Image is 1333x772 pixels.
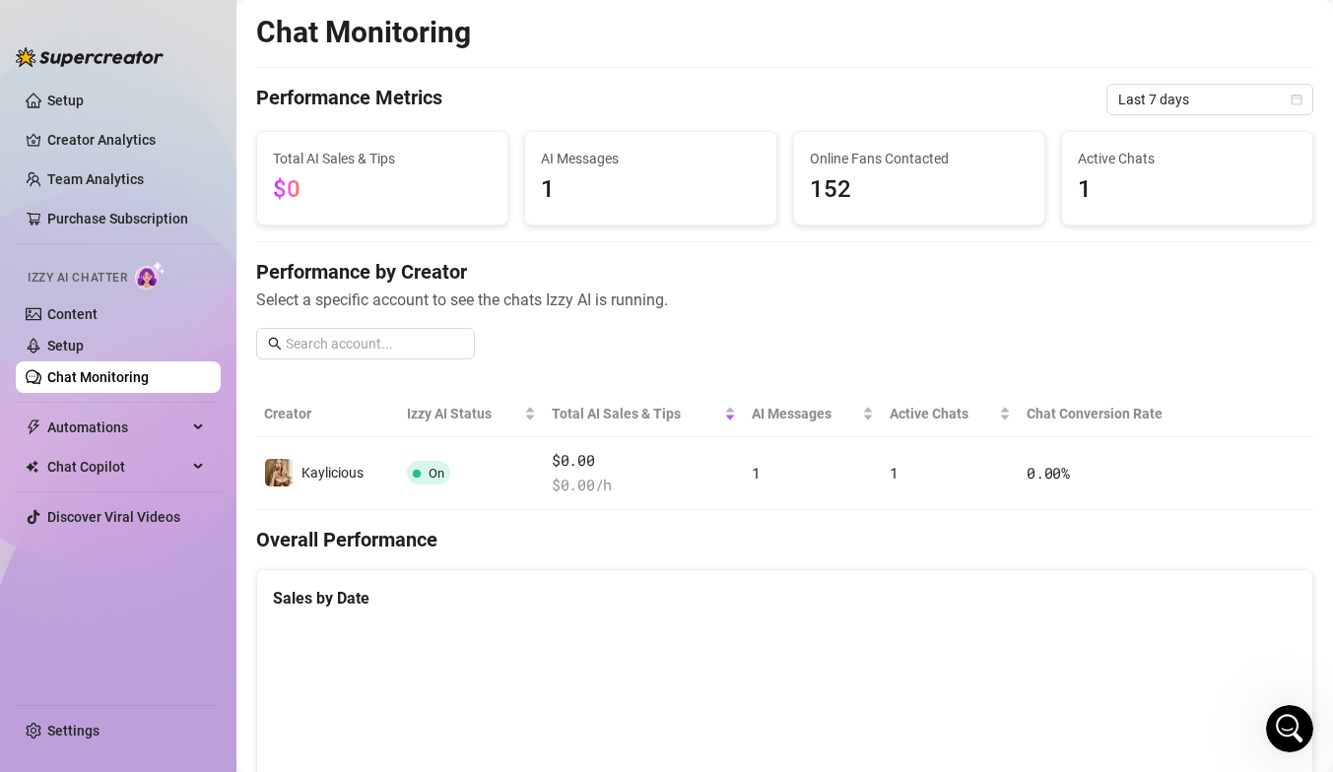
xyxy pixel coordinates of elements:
[47,211,188,226] a: Purchase Subscription
[273,586,1297,611] div: Sales by Date
[20,231,374,335] div: Recent messageNGiselle avatarElla avatarAmazing! Thanks for letting us know, I’ll review your bio...
[1078,171,1297,209] span: 1
[197,591,296,670] button: Help
[1266,705,1313,752] iframe: Intercom live chat
[40,499,158,521] div: Feature update
[256,288,1313,312] span: Select a specific account to see the chats Izzy AI is running.
[39,39,171,66] img: logo
[39,140,355,173] p: Hi [PERSON_NAME]
[47,723,100,739] a: Settings
[20,345,374,615] div: Super Mass, Dark Mode, Message Library & Bump ImprovementsFeature updateSuper Mass, Dark Mode, Me...
[552,403,720,424] span: Total AI Sales & Tips
[265,459,293,486] img: Kaylicious
[552,474,736,497] span: $ 0.00 /h
[407,403,520,424] span: Izzy AI Status
[1019,391,1207,437] th: Chat Conversion Rate
[541,148,760,169] span: AI Messages
[47,369,149,385] a: Chat Monitoring
[744,391,882,437] th: AI Messages
[301,465,364,481] span: Kaylicious
[273,148,492,169] span: Total AI Sales & Tips
[28,269,127,288] span: Izzy AI Chatter
[810,171,1029,209] span: 152
[399,391,544,437] th: Izzy AI Status
[16,47,164,67] img: logo-BBDzfeDw.svg
[248,32,288,71] img: Profile image for Giselle
[47,509,180,525] a: Discover Viral Videos
[114,640,182,654] span: Messages
[1118,85,1301,114] span: Last 7 days
[273,175,300,203] span: $0
[256,526,1313,553] h4: Overall Performance
[286,333,463,354] input: Search account...
[256,258,1313,286] h4: Performance by Creator
[99,591,197,670] button: Messages
[40,578,318,599] div: Hi there,
[752,403,858,424] span: AI Messages
[197,297,253,318] div: • 4h ago
[890,463,899,482] span: 1
[37,295,61,319] img: Giselle avatar
[256,84,442,115] h4: Performance Metrics
[211,32,250,71] img: Profile image for Ella
[47,124,205,156] a: Creator Analytics
[27,640,71,654] span: Home
[286,32,325,71] div: Profile image for Nir
[46,280,70,303] div: N
[256,14,471,51] h2: Chat Monitoring
[231,640,262,654] span: Help
[810,148,1029,169] span: Online Fans Contacted
[54,295,78,319] img: Ella avatar
[47,338,84,354] a: Setup
[47,451,187,482] span: Chat Copilot
[268,337,282,351] span: search
[40,248,354,269] div: Recent message
[135,261,166,289] img: AI Chatter
[83,279,1281,294] span: Amazing! Thanks for letting us know, I’ll review your bio now and make sure everything looks good...
[26,419,41,435] span: thunderbolt
[47,306,98,322] a: Content
[1291,94,1302,105] span: calendar
[429,466,444,481] span: On
[1027,463,1070,482] span: 0.00 %
[544,391,744,437] th: Total AI Sales & Tips
[552,449,736,473] span: $0.00
[47,93,84,108] a: Setup
[1078,148,1297,169] span: Active Chats
[752,463,761,482] span: 1
[339,32,374,67] div: Close
[39,173,355,207] p: How can we help?
[541,171,760,209] span: 1
[26,460,38,474] img: Chat Copilot
[40,533,318,574] div: Super Mass, Dark Mode, Message Library & Bump Improvements
[21,346,373,483] img: Super Mass, Dark Mode, Message Library & Bump Improvements
[890,403,995,424] span: Active Chats
[296,591,394,670] button: News
[326,640,364,654] span: News
[83,297,193,318] div: 🌟 Supercreator
[256,391,399,437] th: Creator
[47,412,187,443] span: Automations
[882,391,1019,437] th: Active Chats
[21,261,373,334] div: NGiselle avatarElla avatarAmazing! Thanks for letting us know, I’ll review your bio now and make ...
[47,171,144,187] a: Team Analytics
